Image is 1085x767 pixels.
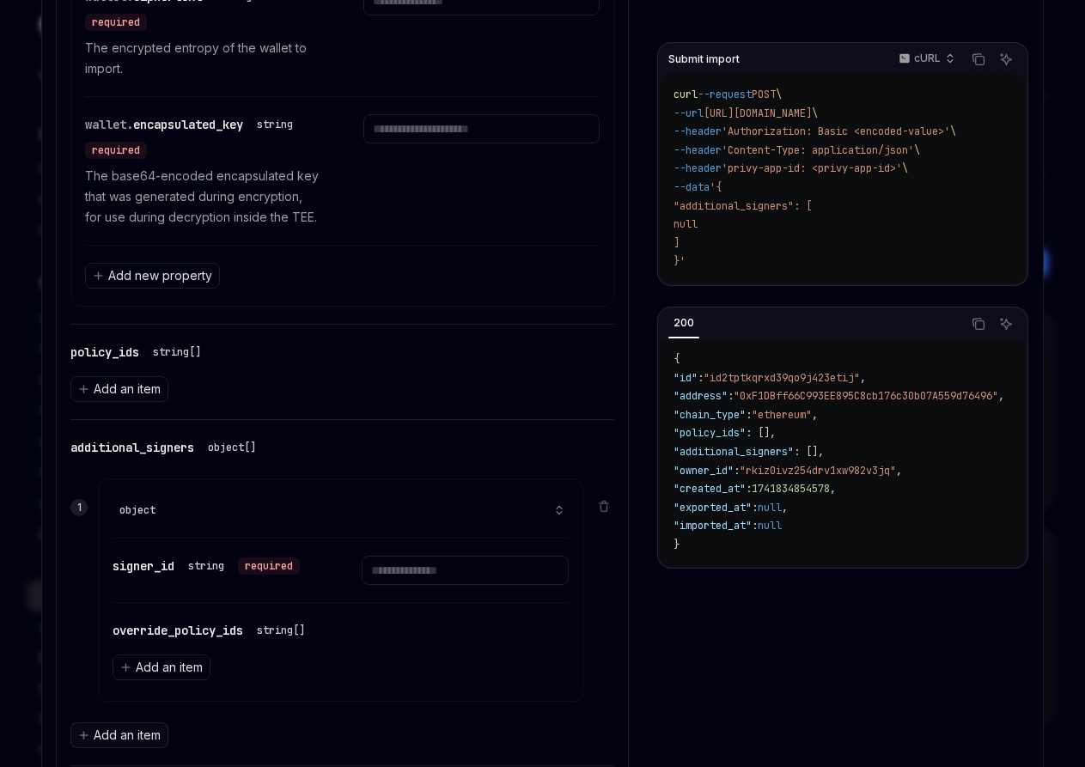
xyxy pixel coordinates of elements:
p: The base64-encoded encapsulated key that was generated during encryption, for use during decrypti... [85,166,322,228]
input: Enter encapsulated_key [363,114,600,143]
span: "0xF1DBff66C993EE895C8cb176c30b07A559d76496" [734,389,998,403]
span: "id2tptkqrxd39qo9j423etij" [704,371,860,385]
div: required [238,557,300,575]
span: }' [674,254,686,268]
span: , [812,408,818,422]
span: "owner_id" [674,464,734,478]
span: \ [776,88,782,101]
span: policy_ids [70,344,139,360]
span: --data [674,180,710,194]
span: "chain_type" [674,408,746,422]
button: Copy the contents from the code block [967,313,990,335]
span: { [674,352,680,366]
span: "address" [674,389,728,403]
span: "imported_at" [674,519,752,533]
p: The encrypted entropy of the wallet to import. [85,38,322,79]
span: null [674,217,698,231]
span: : [752,501,758,514]
span: Add an item [94,380,161,398]
span: null [758,519,782,533]
div: additional_signers [70,437,263,458]
span: 'Content-Type: application/json' [722,143,914,157]
span: , [896,464,902,478]
span: null [758,501,782,514]
span: : [], [794,445,824,459]
div: signer_id [113,556,300,576]
span: --header [674,143,722,157]
p: cURL [914,52,941,65]
span: \ [812,107,818,120]
button: show 2 properties [550,504,569,516]
span: "additional_signers": [ [674,199,812,213]
button: Add an item [70,376,168,402]
span: Add an item [136,659,203,676]
span: Add an item [94,727,161,744]
button: Delete item [594,499,614,513]
div: 1 [70,499,88,516]
div: policy_ids [70,342,208,362]
span: --header [674,125,722,138]
div: override_policy_ids [113,620,312,641]
span: "created_at" [674,482,746,496]
span: --url [674,107,704,120]
span: --header [674,161,722,175]
span: "id" [674,371,698,385]
span: signer_id [113,558,174,574]
span: : [752,519,758,533]
span: "exported_at" [674,501,752,514]
span: : [746,408,752,422]
button: Ask AI [995,48,1017,70]
input: Enter signer_id [362,556,570,585]
span: , [860,371,866,385]
span: "additional_signers" [674,445,794,459]
button: Copy the contents from the code block [967,48,990,70]
span: , [782,501,788,514]
span: \ [950,125,956,138]
span: , [998,389,1004,403]
span: Submit import [668,52,740,66]
span: override_policy_ids [113,623,243,638]
span: : [746,482,752,496]
span: : [728,389,734,403]
div: required [85,14,147,31]
span: [URL][DOMAIN_NAME] [704,107,812,120]
span: ] [674,236,680,250]
span: "ethereum" [752,408,812,422]
span: , [830,482,836,496]
span: "rkiz0ivz254drv1xw982v3jq" [740,464,896,478]
span: wallet. [85,117,133,132]
span: '{ [710,180,722,194]
div: required [85,142,147,159]
button: Ask AI [995,313,1017,335]
span: : [698,371,704,385]
span: 'privy-app-id: <privy-app-id>' [722,161,902,175]
span: curl [674,88,698,101]
span: POST [752,88,776,101]
button: Add an item [70,722,168,748]
button: Add an item [113,654,210,680]
span: : [734,464,740,478]
span: "policy_ids" [674,426,746,440]
div: wallet.encapsulated_key [85,114,322,159]
span: \ [902,161,908,175]
span: Add new property [108,267,212,284]
span: } [674,538,680,551]
button: cURL [889,45,962,74]
span: additional_signers [70,440,194,455]
span: --request [698,88,752,101]
span: 1741834854578 [752,482,830,496]
div: 200 [668,313,699,333]
span: 'Authorization: Basic <encoded-value>' [722,125,950,138]
span: encapsulated_key [133,117,243,132]
span: : [], [746,426,776,440]
span: \ [914,143,920,157]
button: Add new property [85,263,220,289]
